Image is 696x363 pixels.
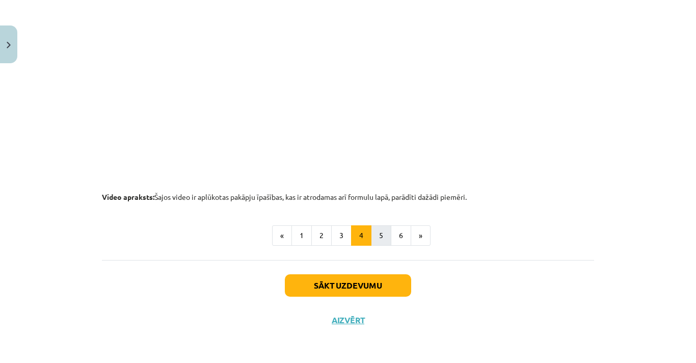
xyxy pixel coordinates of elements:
button: 1 [291,225,312,246]
button: Aizvērt [329,315,367,325]
button: 3 [331,225,352,246]
button: Sākt uzdevumu [285,274,411,297]
button: 5 [371,225,391,246]
button: 6 [391,225,411,246]
b: Video apraksts: [102,192,154,201]
nav: Page navigation example [102,225,594,246]
img: icon-close-lesson-0947bae3869378f0d4975bcd49f059093ad1ed9edebbc8119c70593378902aed.svg [7,42,11,48]
button: « [272,225,292,246]
p: Šajos video ir aplūkotas pakāpju īpašības, kas ir atrodamas arī formulu lapā, parādīti dažādi pie... [102,192,594,202]
button: 2 [311,225,332,246]
button: » [411,225,431,246]
button: 4 [351,225,371,246]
